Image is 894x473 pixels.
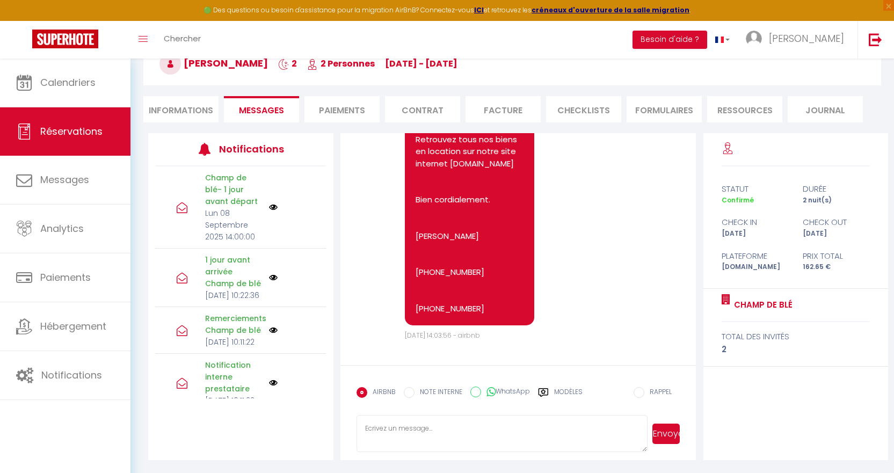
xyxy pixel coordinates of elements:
[40,125,103,138] span: Réservations
[269,203,278,212] img: NO IMAGE
[219,137,290,161] h3: Notifications
[730,299,793,311] a: Champ de blé
[869,33,882,46] img: logout
[633,31,707,49] button: Besoin d'aide ?
[205,172,262,207] p: Champ de blé- 1 jour avant départ
[415,387,462,399] label: NOTE INTERNE
[367,387,396,399] label: AIRBNB
[164,33,201,44] span: Chercher
[788,96,863,122] li: Journal
[269,326,278,334] img: NO IMAGE
[40,173,89,186] span: Messages
[715,183,796,195] div: statut
[307,57,375,70] span: 2 Personnes
[707,96,782,122] li: Ressources
[405,331,480,340] span: [DATE] 14:03:56 - airbnb
[205,336,262,348] p: [DATE] 10:11:22
[722,343,870,356] div: 2
[738,21,857,59] a: ... [PERSON_NAME]
[796,183,877,195] div: durée
[385,96,460,122] li: Contrat
[481,387,530,398] label: WhatsApp
[41,368,102,382] span: Notifications
[796,229,877,239] div: [DATE]
[143,96,219,122] li: Informations
[715,250,796,263] div: Plateforme
[554,387,583,406] label: Modèles
[715,262,796,272] div: [DOMAIN_NAME]
[156,21,209,59] a: Chercher
[239,104,284,117] span: Messages
[205,395,262,406] p: [DATE] 10:11:22
[546,96,621,122] li: CHECKLISTS
[652,424,680,444] button: Envoyer
[722,330,870,343] div: total des invités
[796,195,877,206] div: 2 nuit(s)
[269,273,278,282] img: NO IMAGE
[474,5,484,14] a: ICI
[715,216,796,229] div: check in
[466,96,541,122] li: Facture
[32,30,98,48] img: Super Booking
[40,222,84,235] span: Analytics
[40,319,106,333] span: Hébergement
[159,56,268,70] span: [PERSON_NAME]
[715,229,796,239] div: [DATE]
[40,271,91,284] span: Paiements
[205,359,262,395] p: Notification interne prestataire
[644,387,672,399] label: RAPPEL
[627,96,702,122] li: FORMULAIRES
[796,216,877,229] div: check out
[40,76,96,89] span: Calendriers
[205,254,262,289] p: 1 jour avant arrivée Champ de blé
[769,32,844,45] span: [PERSON_NAME]
[532,5,689,14] a: créneaux d'ouverture de la salle migration
[278,57,297,70] span: 2
[269,379,278,387] img: NO IMAGE
[746,31,762,47] img: ...
[385,57,457,70] span: [DATE] - [DATE]
[796,250,877,263] div: Prix total
[205,289,262,301] p: [DATE] 10:22:36
[304,96,380,122] li: Paiements
[796,262,877,272] div: 162.65 €
[722,195,754,205] span: Confirmé
[205,207,262,243] p: Lun 08 Septembre 2025 14:00:00
[205,312,262,336] p: Remerciements Champ de blé
[9,4,41,37] button: Ouvrir le widget de chat LiveChat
